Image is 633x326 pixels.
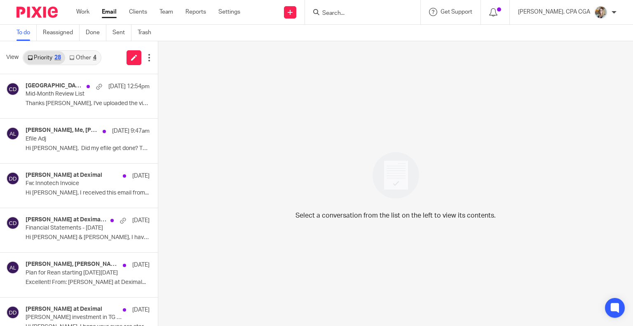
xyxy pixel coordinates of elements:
h4: [PERSON_NAME], [PERSON_NAME] at Deximal, Me [26,261,119,268]
img: svg%3E [6,127,19,140]
input: Search [321,10,396,17]
p: [DATE] [132,216,150,225]
p: Hi [PERSON_NAME] & [PERSON_NAME], I have added some... [26,234,150,241]
span: View [6,53,19,62]
p: Fw: Innotech Invoice [26,180,125,187]
p: [DATE] [132,261,150,269]
p: [DATE] 12:54pm [108,82,150,91]
p: Thanks [PERSON_NAME], I've uploaded the visa bill,... [26,100,150,107]
p: Mid-Month Review List [26,91,125,98]
img: Pixie [16,7,58,18]
div: 28 [54,55,61,61]
a: Sent [113,25,131,41]
img: Chrissy%20McGale%20Bio%20Pic%201.jpg [594,6,607,19]
img: svg%3E [6,306,19,319]
a: Other4 [65,51,100,64]
a: Work [76,8,89,16]
a: Settings [218,8,240,16]
p: [DATE] [132,306,150,314]
p: Plan for Rean starting [DATE][DATE] [26,270,125,277]
a: Priority28 [23,51,65,64]
h4: [PERSON_NAME] at Deximal, Me [26,216,106,223]
a: Reports [185,8,206,16]
a: To do [16,25,37,41]
p: Select a conversation from the list on the left to view its contents. [295,211,496,220]
a: Team [159,8,173,16]
p: [PERSON_NAME] investment in TG Electric [26,314,125,321]
span: Get Support [441,9,472,15]
h4: [GEOGRAPHIC_DATA], Me [26,82,82,89]
p: Efile Adj [26,136,125,143]
img: svg%3E [6,261,19,274]
img: svg%3E [6,82,19,96]
h4: [PERSON_NAME] at Deximal [26,306,102,313]
p: [PERSON_NAME], CPA CGA [518,8,590,16]
a: Trash [138,25,157,41]
a: Email [102,8,117,16]
a: Reassigned [43,25,80,41]
img: svg%3E [6,216,19,230]
p: Hi [PERSON_NAME], I received this email from... [26,190,150,197]
p: Financial Statements - [DATE] [26,225,125,232]
a: Clients [129,8,147,16]
p: Hi [PERSON_NAME], Did my efile get done? Thanks... [26,145,150,152]
div: 4 [93,55,96,61]
h4: [PERSON_NAME] at Deximal [26,172,102,179]
p: [DATE] [132,172,150,180]
h4: [PERSON_NAME], Me, [PERSON_NAME] [26,127,98,134]
p: Excellent! From: [PERSON_NAME] at Deximal... [26,279,150,286]
p: [DATE] 9:47am [112,127,150,135]
img: svg%3E [6,172,19,185]
img: image [367,147,424,204]
a: Done [86,25,106,41]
